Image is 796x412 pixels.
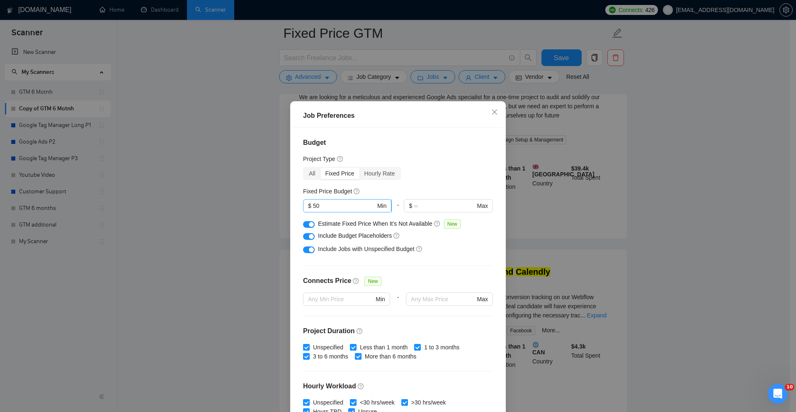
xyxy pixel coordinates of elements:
[483,101,506,124] button: Close
[393,232,400,239] span: question-circle
[408,398,449,407] span: >30 hrs/week
[318,246,415,252] span: Include Jobs with Unspecified Budget
[392,199,404,219] div: -
[357,328,363,334] span: question-circle
[409,201,412,210] span: $
[421,343,463,352] span: 1 to 3 months
[377,201,387,210] span: Min
[337,156,344,162] span: question-circle
[303,187,352,196] h5: Fixed Price Budget
[304,168,320,179] div: All
[444,219,461,229] span: New
[362,352,420,361] span: More than 6 months
[303,138,493,148] h4: Budget
[434,220,441,227] span: question-circle
[357,398,398,407] span: <30 hrs/week
[310,352,352,361] span: 3 to 6 months
[477,201,488,210] span: Max
[320,168,359,179] div: Fixed Price
[491,109,498,115] span: close
[303,381,493,391] h4: Hourly Workload
[416,246,423,252] span: question-circle
[357,343,411,352] span: Less than 1 month
[303,276,351,286] h4: Connects Price
[376,295,385,304] span: Min
[308,201,311,210] span: $
[411,295,475,304] input: Any Max Price
[785,384,794,390] span: 10
[303,154,335,163] h5: Project Type
[359,168,400,179] div: Hourly Rate
[414,201,475,210] input: ∞
[310,343,347,352] span: Unspecified
[313,201,376,210] input: 0
[318,220,432,227] span: Estimate Fixed Price When It’s Not Available
[308,295,374,304] input: Any Min Price
[390,293,406,316] div: -
[358,383,364,390] span: question-circle
[353,278,359,284] span: question-circle
[303,326,493,336] h4: Project Duration
[310,398,347,407] span: Unspecified
[477,295,488,304] span: Max
[364,277,381,286] span: New
[318,232,392,239] span: Include Budget Placeholders
[768,384,788,404] iframe: Intercom live chat
[303,111,493,121] div: Job Preferences
[354,188,360,195] span: question-circle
